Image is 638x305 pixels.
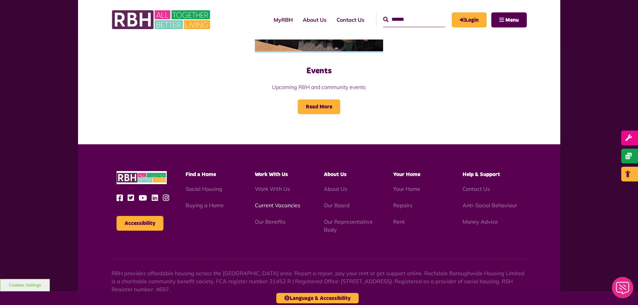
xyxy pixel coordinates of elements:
[383,12,445,27] input: Search
[393,172,420,177] span: Your Home
[186,202,224,209] a: Buying a Home
[452,12,487,27] a: MyRBH
[255,172,288,177] span: Work With Us
[186,185,222,192] a: Social Housing - open in a new tab
[298,11,332,29] a: About Us
[268,83,370,91] p: Upcoming RBH and community events
[186,172,216,177] span: Find a Home
[393,218,405,225] a: Rent
[117,171,167,184] img: RBH
[298,99,340,114] span: Read More
[324,172,347,177] span: About Us
[269,11,298,29] a: MyRBH
[268,66,370,76] h3: Events
[505,17,519,23] span: Menu
[393,202,413,209] a: Repairs
[324,185,347,192] a: About Us
[255,218,286,225] a: Our Benefits
[491,12,527,27] button: Navigation
[255,185,290,192] a: Work With Us
[117,216,163,231] button: Accessibility
[393,185,420,192] a: Your Home
[276,293,359,303] button: Language & Accessibility
[332,11,369,29] a: Contact Us
[255,202,300,209] a: Current Vacancies
[324,202,350,209] a: Our Board
[608,275,638,305] iframe: Netcall Web Assistant for live chat
[324,218,373,233] a: Our Representative Body
[112,269,527,293] p: RBH provides affordable housing across the [GEOGRAPHIC_DATA] area. Report a repair, pay your rent...
[112,7,212,33] img: RBH
[463,172,500,177] span: Help & Support
[463,185,490,192] a: Contact Us
[463,202,517,209] a: Anti-Social Behaviour
[463,218,498,225] a: Money Advice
